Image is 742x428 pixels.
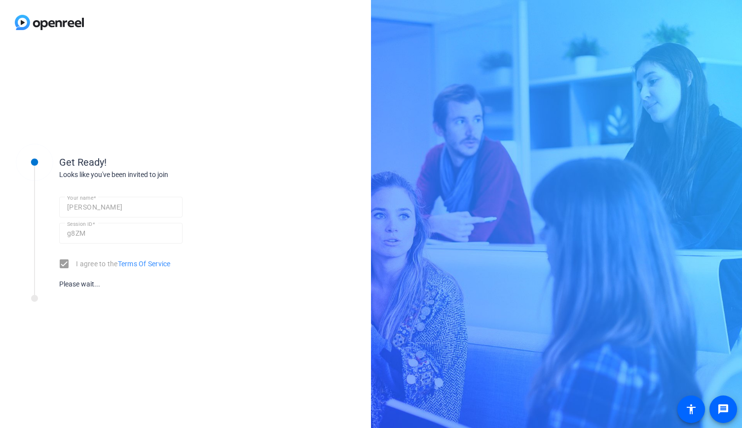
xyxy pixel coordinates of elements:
[717,403,729,415] mat-icon: message
[59,155,257,170] div: Get Ready!
[67,221,92,227] mat-label: Session ID
[59,170,257,180] div: Looks like you've been invited to join
[59,279,183,289] div: Please wait...
[67,195,93,201] mat-label: Your name
[685,403,697,415] mat-icon: accessibility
